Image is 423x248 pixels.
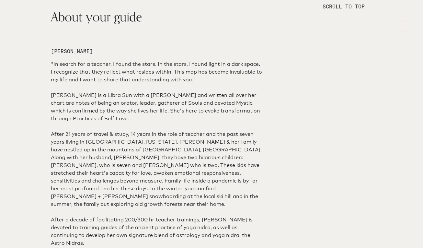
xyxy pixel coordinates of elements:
h2: About your guide [51,7,262,27]
p: "In search for a teacher, I found the stars. In the stars, I found light in a dark space. I recog... [51,60,262,84]
p: [PERSON_NAME] is a Libra Sun with a [PERSON_NAME] and written all over her chart are notes of bei... [51,91,262,123]
h3: [PERSON_NAME] [51,47,262,55]
p: After 21 years of travel & study, 14 years in the role of teacher and the past seven years living... [51,130,262,208]
p: After a decade of facilitating 200/300 hr teacher trainings, [PERSON_NAME] is devoted to training... [51,216,262,247]
p: SCROLL TO TOP [323,3,365,10]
